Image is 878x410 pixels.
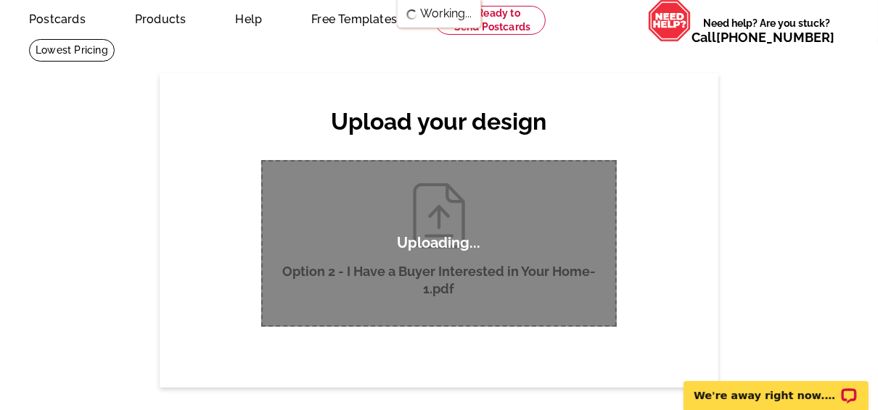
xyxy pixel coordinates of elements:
[398,234,481,252] p: Uploading...
[247,108,631,135] h2: Upload your design
[112,1,210,35] a: Products
[288,1,420,35] a: Free Templates
[212,1,285,35] a: Help
[406,9,418,20] img: loading...
[674,364,878,410] iframe: LiveChat chat widget
[692,16,842,45] span: Need help? Are you stuck?
[692,30,834,45] span: Call
[6,1,109,35] a: Postcards
[716,30,834,45] a: [PHONE_NUMBER]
